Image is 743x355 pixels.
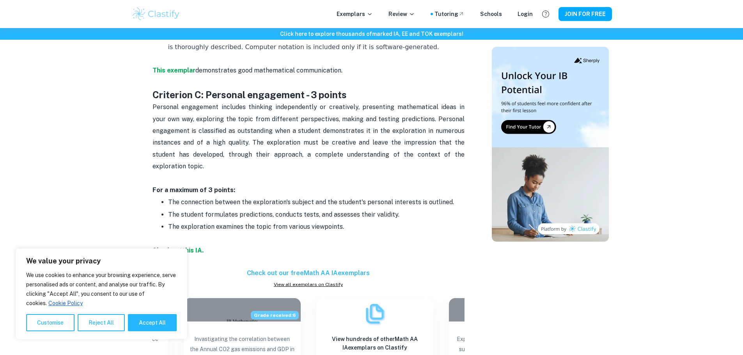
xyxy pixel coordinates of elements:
[78,314,125,331] button: Reject All
[26,314,74,331] button: Customise
[518,10,533,18] a: Login
[539,7,552,21] button: Help and Feedback
[182,247,204,254] a: this IA.
[480,10,502,18] a: Schools
[559,7,612,21] button: JOIN FOR FREE
[251,311,299,320] span: Grade received: 6
[26,270,177,308] p: We use cookies to enhance your browsing experience, serve personalised ads or content, and analys...
[434,10,465,18] a: Tutoring
[16,248,187,339] div: We value your privacy
[153,67,195,74] a: This exemplar
[388,10,415,18] p: Review
[492,47,609,242] img: Thumbnail
[153,247,182,254] span: Check out
[153,268,465,278] h6: Check out our free Math AA IA exemplars
[128,314,177,331] button: Accept All
[153,281,465,288] a: View all exemplars on Clastify
[2,30,741,38] h6: Click here to explore thousands of marked IA, EE and TOK exemplars !
[323,335,427,352] h6: View hundreds of other Math AA IA exemplars on Clastify
[131,6,181,22] img: Clastify logo
[168,223,344,230] span: The exploration examines the topic from various viewpoints.
[153,186,235,194] strong: For a maximum of 3 points:
[26,256,177,266] p: We value your privacy
[153,103,466,170] span: Personal engagement includes thinking independently or creatively, presenting mathematical ideas ...
[363,302,387,325] img: Exemplars
[153,89,347,100] strong: Criterion C: Personal engagement - 3 points
[168,211,399,218] span: The student formulates predictions, conducts tests, and assesses their validity.
[48,300,83,307] a: Cookie Policy
[168,198,454,206] span: The connection between the exploration's subject and the student's personal interests is outlined.
[337,10,373,18] p: Exemplars
[195,67,342,74] span: demonstrates good mathematical communication.
[168,31,466,50] span: All mathematical calculations are accompanied by explanations, and any presentation of data is th...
